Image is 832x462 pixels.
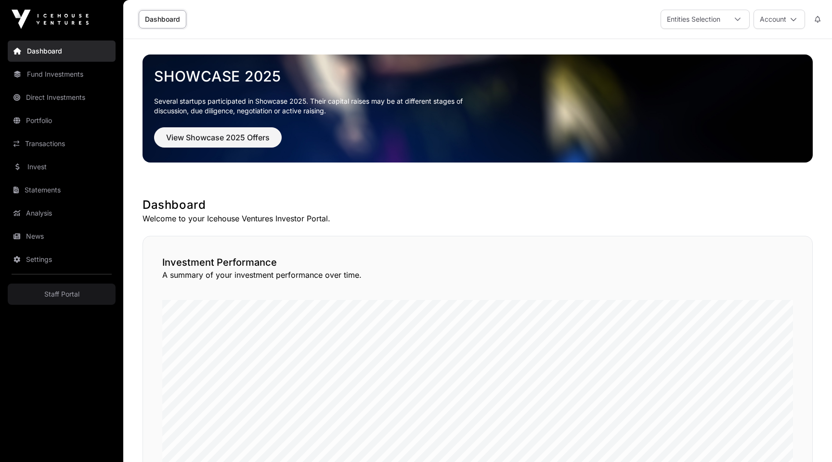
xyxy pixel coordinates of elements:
a: Direct Investments [8,87,116,108]
p: A summary of your investment performance over time. [162,269,793,281]
a: Staff Portal [8,284,116,305]
a: Portfolio [8,110,116,131]
img: Showcase 2025 [143,54,813,163]
a: Settings [8,249,116,270]
a: Dashboard [139,10,186,28]
a: Showcase 2025 [154,68,801,85]
img: Icehouse Ventures Logo [12,10,89,29]
a: Transactions [8,133,116,154]
a: Analysis [8,203,116,224]
a: Fund Investments [8,64,116,85]
a: Dashboard [8,41,116,62]
div: Entities Selection [661,10,726,28]
h2: Investment Performance [162,256,793,269]
button: View Showcase 2025 Offers [154,127,282,148]
span: View Showcase 2025 Offers [166,132,270,143]
p: Welcome to your Icehouse Ventures Investor Portal. [143,213,813,224]
button: Account [754,10,805,29]
a: News [8,226,116,247]
h1: Dashboard [143,197,813,213]
p: Several startups participated in Showcase 2025. Their capital raises may be at different stages o... [154,96,478,116]
a: Statements [8,179,116,201]
a: Invest [8,156,116,177]
a: View Showcase 2025 Offers [154,137,282,147]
